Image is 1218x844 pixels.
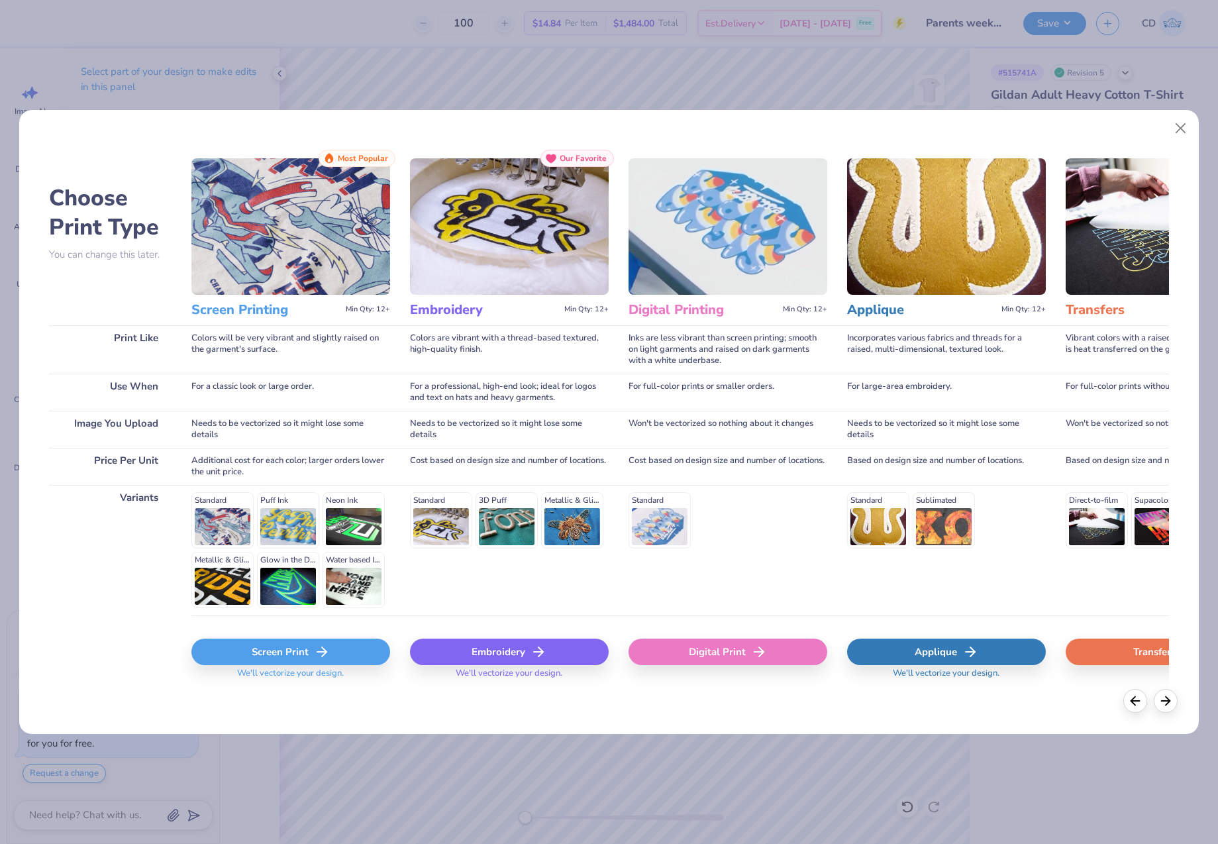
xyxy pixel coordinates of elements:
span: Min Qty: 12+ [783,305,827,314]
div: Applique [847,639,1046,665]
div: Based on design size and number of locations. [847,448,1046,485]
div: Digital Print [629,639,827,665]
div: Embroidery [410,639,609,665]
img: Digital Printing [629,158,827,295]
div: For a professional, high-end look; ideal for logos and text on hats and heavy garments. [410,374,609,411]
button: Close [1168,115,1193,140]
div: Needs to be vectorized so it might lose some details [191,411,390,448]
span: Min Qty: 12+ [564,305,609,314]
div: Inks are less vibrant than screen printing; smooth on light garments and raised on dark garments ... [629,325,827,374]
p: You can change this later. [49,249,172,260]
h3: Transfers [1066,301,1215,319]
div: Cost based on design size and number of locations. [410,448,609,485]
div: Price Per Unit [49,448,172,485]
div: Screen Print [191,639,390,665]
div: Needs to be vectorized so it might lose some details [847,411,1046,448]
div: Additional cost for each color; larger orders lower the unit price. [191,448,390,485]
div: Variants [49,485,172,616]
div: For full-color prints or smaller orders. [629,374,827,411]
h2: Choose Print Type [49,184,172,242]
span: We'll vectorize your design. [450,668,568,687]
span: Most Popular [338,154,388,163]
div: Incorporates various fabrics and threads for a raised, multi-dimensional, textured look. [847,325,1046,374]
span: We'll vectorize your design. [232,668,349,687]
div: Cost based on design size and number of locations. [629,448,827,485]
h3: Applique [847,301,996,319]
h3: Screen Printing [191,301,340,319]
span: Min Qty: 12+ [346,305,390,314]
span: Min Qty: 12+ [1001,305,1046,314]
span: We'll vectorize your design. [888,668,1005,687]
div: Colors will be very vibrant and slightly raised on the garment's surface. [191,325,390,374]
img: Embroidery [410,158,609,295]
span: Our Favorite [560,154,607,163]
h3: Digital Printing [629,301,778,319]
div: Use When [49,374,172,411]
img: Applique [847,158,1046,295]
div: Colors are vibrant with a thread-based textured, high-quality finish. [410,325,609,374]
div: For a classic look or large order. [191,374,390,411]
div: Image You Upload [49,411,172,448]
h3: Embroidery [410,301,559,319]
div: For large-area embroidery. [847,374,1046,411]
div: Won't be vectorized so nothing about it changes [629,411,827,448]
div: Print Like [49,325,172,374]
img: Screen Printing [191,158,390,295]
div: Needs to be vectorized so it might lose some details [410,411,609,448]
